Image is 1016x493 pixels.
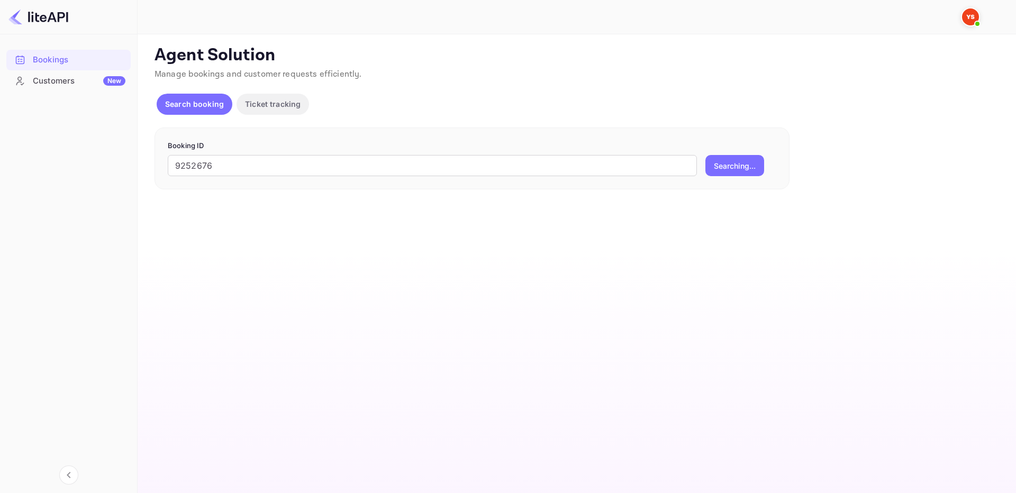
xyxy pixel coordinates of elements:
button: Collapse navigation [59,465,78,485]
div: Customers [33,75,125,87]
div: Bookings [6,50,131,70]
p: Booking ID [168,141,776,151]
p: Ticket tracking [245,98,301,109]
img: Yandex Support [962,8,979,25]
span: Manage bookings and customer requests efficiently. [155,69,362,80]
a: Bookings [6,50,131,69]
a: CustomersNew [6,71,131,90]
input: Enter Booking ID (e.g., 63782194) [168,155,697,176]
p: Agent Solution [155,45,997,66]
div: Bookings [33,54,125,66]
div: New [103,76,125,86]
div: CustomersNew [6,71,131,92]
button: Searching... [705,155,764,176]
img: LiteAPI logo [8,8,68,25]
p: Search booking [165,98,224,109]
